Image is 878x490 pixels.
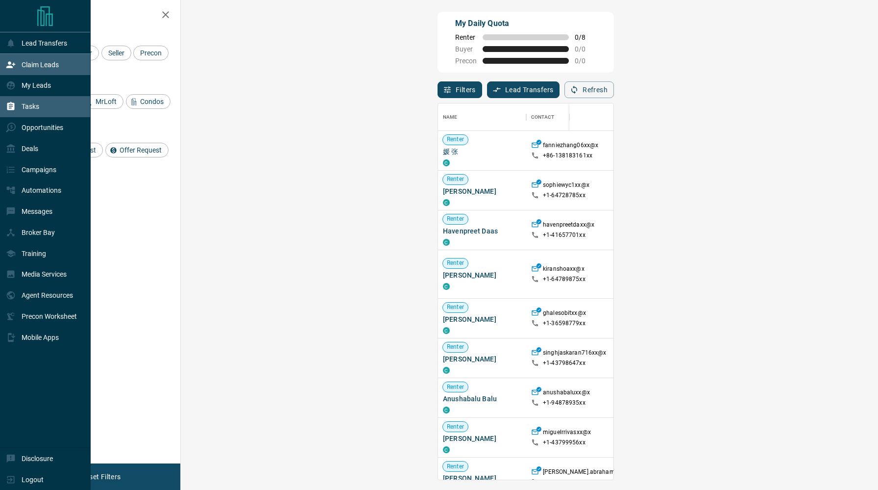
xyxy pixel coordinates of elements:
span: Renter [443,175,468,183]
span: Buyer [455,45,477,53]
span: Seller [105,49,128,57]
div: condos.ca [443,367,450,374]
span: [PERSON_NAME] [443,354,521,364]
div: condos.ca [443,327,450,334]
span: Renter [443,215,468,223]
span: Renter [443,259,468,267]
p: +86- 138183161xx [543,152,592,160]
div: Offer Request [105,143,169,157]
p: +1- 43799956xx [543,438,585,447]
div: Contact [526,103,605,131]
p: +1- 64728785xx [543,191,585,200]
span: Renter [443,343,468,351]
p: +1- 36598779xx [543,319,585,328]
div: condos.ca [443,407,450,413]
button: Reset Filters [74,468,127,485]
span: Renter [443,423,468,431]
p: +1- 64789875xx [543,275,585,284]
span: Offer Request [116,146,165,154]
p: +1- 41670056xx [543,478,585,487]
span: [PERSON_NAME] [443,473,521,483]
div: Precon [133,46,169,60]
button: Lead Transfers [487,81,560,98]
p: kiranshoaxx@x [543,265,585,275]
div: Condos [126,94,171,109]
p: My Daily Quota [455,18,596,29]
div: Name [438,103,526,131]
span: Renter [443,463,468,471]
h2: Filters [31,10,171,22]
div: Seller [101,46,131,60]
p: singhjaskaran716xx@x [543,349,607,359]
span: Renter [443,303,468,311]
div: condos.ca [443,446,450,453]
span: 0 / 0 [575,45,596,53]
span: [PERSON_NAME] [443,186,521,196]
span: [PERSON_NAME] [443,314,521,324]
div: Name [443,103,458,131]
span: Precon [137,49,165,57]
p: [PERSON_NAME].abraham4xx@x [543,468,633,478]
span: Anushabalu Balu [443,394,521,404]
p: miguelrrivasxx@x [543,428,591,438]
span: Renter [443,383,468,391]
p: ghalesobitxx@x [543,309,586,319]
span: Condos [137,98,167,105]
p: +1- 94878935xx [543,399,585,407]
span: 0 / 8 [575,33,596,41]
span: Havenpreet Daas [443,226,521,236]
p: +1- 41657701xx [543,231,585,239]
span: 媛 张 [443,147,521,156]
span: Precon [455,57,477,65]
p: fanniezhang06xx@x [543,141,598,152]
div: condos.ca [443,283,450,290]
p: anushabaluxx@x [543,388,590,399]
span: Renter [455,33,477,41]
div: MrLoft [81,94,123,109]
span: Renter [443,135,468,144]
p: sophiewyc1xx@x [543,181,589,191]
div: condos.ca [443,159,450,166]
span: MrLoft [92,98,120,105]
div: condos.ca [443,199,450,206]
button: Refresh [564,81,614,98]
span: [PERSON_NAME] [443,434,521,443]
button: Filters [438,81,482,98]
div: condos.ca [443,239,450,246]
span: [PERSON_NAME] [443,270,521,280]
div: Contact [531,103,554,131]
span: 0 / 0 [575,57,596,65]
p: +1- 43798647xx [543,359,585,367]
p: havenpreetdaxx@x [543,221,594,231]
